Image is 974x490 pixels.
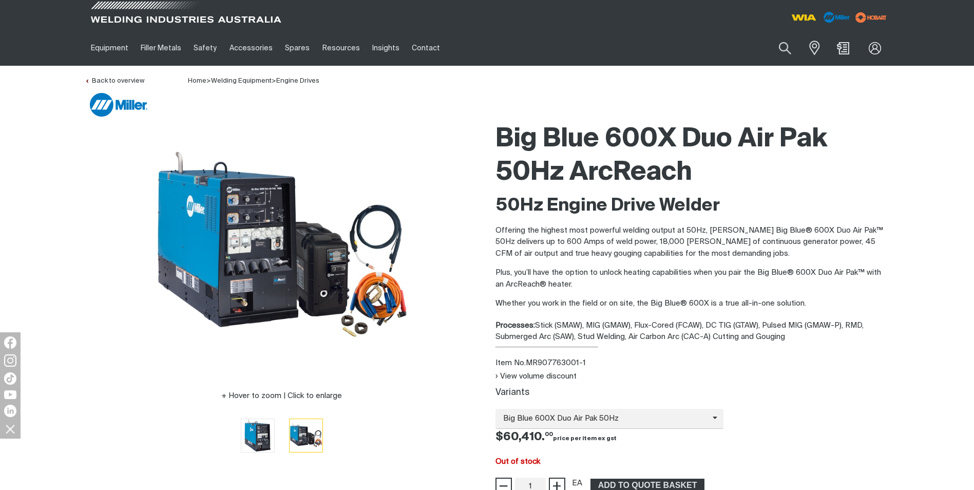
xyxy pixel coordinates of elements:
button: Search products [768,36,803,60]
img: TikTok [4,372,16,385]
a: Resources [316,30,366,66]
a: Equipment [85,30,135,66]
a: Accessories [223,30,279,66]
a: Insights [366,30,406,66]
strong: Processes: [495,322,535,329]
div: Price [487,429,898,446]
img: hide socials [2,420,19,438]
div: Item No. MR907763001-1 [495,357,890,369]
img: Facebook [4,336,16,349]
div: Stick (SMAW), MIG (GMAW), Flux-Cored (FCAW), DC TIG (GTAW), Pulsed MIG (GMAW-P), RMD, Submerged A... [495,320,890,343]
img: miller [852,10,890,25]
a: Filler Metals [135,30,187,66]
span: Big Blue 600X Duo Air Pak 50Hz [495,413,713,425]
button: Hover to zoom | Click to enlarge [215,390,348,402]
button: Go to slide 2 [289,419,323,453]
button: Go to slide 1 [241,419,275,453]
a: Spares [279,30,316,66]
img: Big Blue 600X Duo Air Pak 50Hz ArcReach [154,118,410,374]
a: Back to overview [85,78,144,84]
input: Product name or item number... [755,36,803,60]
span: > [272,78,276,84]
p: Offering the highest most powerful welding output at 50Hz, [PERSON_NAME] Big Blue® 600X Duo Air P... [495,225,890,260]
a: Home [188,78,206,84]
img: YouTube [4,390,16,399]
button: View volume discount [495,372,577,381]
p: Plus, you’ll have the option to unlock heating capabilities when you pair the Big Blue® 600X Duo ... [495,267,890,290]
a: Contact [406,30,446,66]
img: Big Blue 600X Duo Air Pak 50Hz ArcReach [290,419,322,452]
p: Whether you work in the field or on site, the Big Blue® 600X is a true all-in-one solution. [495,298,890,310]
span: Out of stock [495,458,540,465]
img: LinkedIn [4,405,16,417]
nav: Main [85,30,689,66]
img: Big Blue 600X Duo Air Pak 50Hz ArcReach [241,419,274,452]
img: Instagram [4,354,16,367]
a: Engine Drives [276,78,319,84]
a: Welding Equipment [211,78,272,84]
div: EA [572,478,582,489]
h2: 50Hz Engine Drive Welder [495,195,890,217]
a: Safety [187,30,223,66]
label: Variants [495,388,529,397]
span: $60,410. [495,431,617,443]
span: > [206,78,211,84]
h1: Big Blue 600X Duo Air Pak 50Hz ArcReach [495,123,890,190]
a: Shopping cart (0 product(s)) [835,42,851,54]
sup: 00 [545,431,553,437]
